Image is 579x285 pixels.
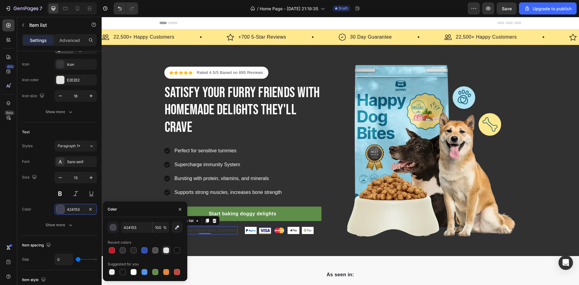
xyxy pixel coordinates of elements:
[339,6,348,11] span: Draft
[46,222,74,228] div: Show more
[22,92,46,100] div: Icon size
[143,210,212,217] img: 495611768014373769-47762bdc-c92b-46d1-973d-50401e2847fe.png
[22,129,30,135] div: Text
[502,6,512,11] span: Save
[257,5,258,12] span: /
[121,222,152,233] input: Eg: FFFFFF
[22,207,31,212] div: Color
[55,141,97,151] button: Paragraph 1*
[22,159,30,164] div: Font
[107,193,175,201] div: Start baking doggy delights
[22,62,29,67] div: Icon
[108,207,117,212] div: Color
[108,240,131,245] div: Recent colors
[183,267,234,284] img: 495611768014373769-015d044c-5724-4b41-8847-1f399323f372.svg
[67,78,95,83] div: E2E2E2
[108,261,139,267] div: Suggested for you
[260,5,318,12] span: Home Page - [DATE] 21:19:35
[5,110,14,115] div: Beta
[78,211,135,217] p: 30-day money back guarantee
[519,2,577,14] button: Upgrade to publish
[102,17,579,285] iframe: Design area
[22,241,52,249] div: Item spacing
[30,37,47,43] p: Settings
[497,2,517,14] button: Save
[22,257,29,262] div: Gap
[62,267,114,284] img: 495611768014373769-981e6b24-84f2-4fdd-aaee-bd19adeed4df.svg
[78,201,93,207] div: Item list
[46,109,74,115] div: Show more
[22,106,97,117] button: Show more
[59,37,80,43] p: Advanced
[243,48,415,220] img: Pet_Food_Supplies_-_One_Product_Store.webp
[67,62,95,67] div: Icon
[63,254,415,261] p: As seen in:
[524,5,571,12] div: Upgrade to publish
[6,64,14,69] div: 450
[243,267,295,284] img: 495611768014373769-8f5bddfa-9d08-4d4c-b7cb-d365afa8f1ce.svg
[40,5,42,12] p: 7
[123,267,174,284] img: 495611768014373769-845474b4-0199-44d2-b62b-62102d00c11f.svg
[22,173,38,182] div: Size
[22,276,47,284] div: Item style
[114,2,138,14] div: Undo/Redo
[304,267,355,284] img: 495611768014373769-7c4ce677-e43d-468f-bde9-8096624ab504.svg
[29,21,81,29] p: Item list
[22,143,33,149] div: Styles
[364,267,415,284] img: 495611768014373769-b5058420-69ea-48aa-aeae-7d446ad28bcc.svg
[22,77,39,83] div: Icon color
[558,255,573,270] div: Open Intercom Messenger
[22,220,97,230] button: Show more
[67,207,84,212] div: 424153
[67,159,95,165] div: Sans-serif
[57,143,80,149] span: Paragraph 1*
[55,254,73,265] input: Auto
[163,225,167,230] span: %
[2,2,45,14] button: 7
